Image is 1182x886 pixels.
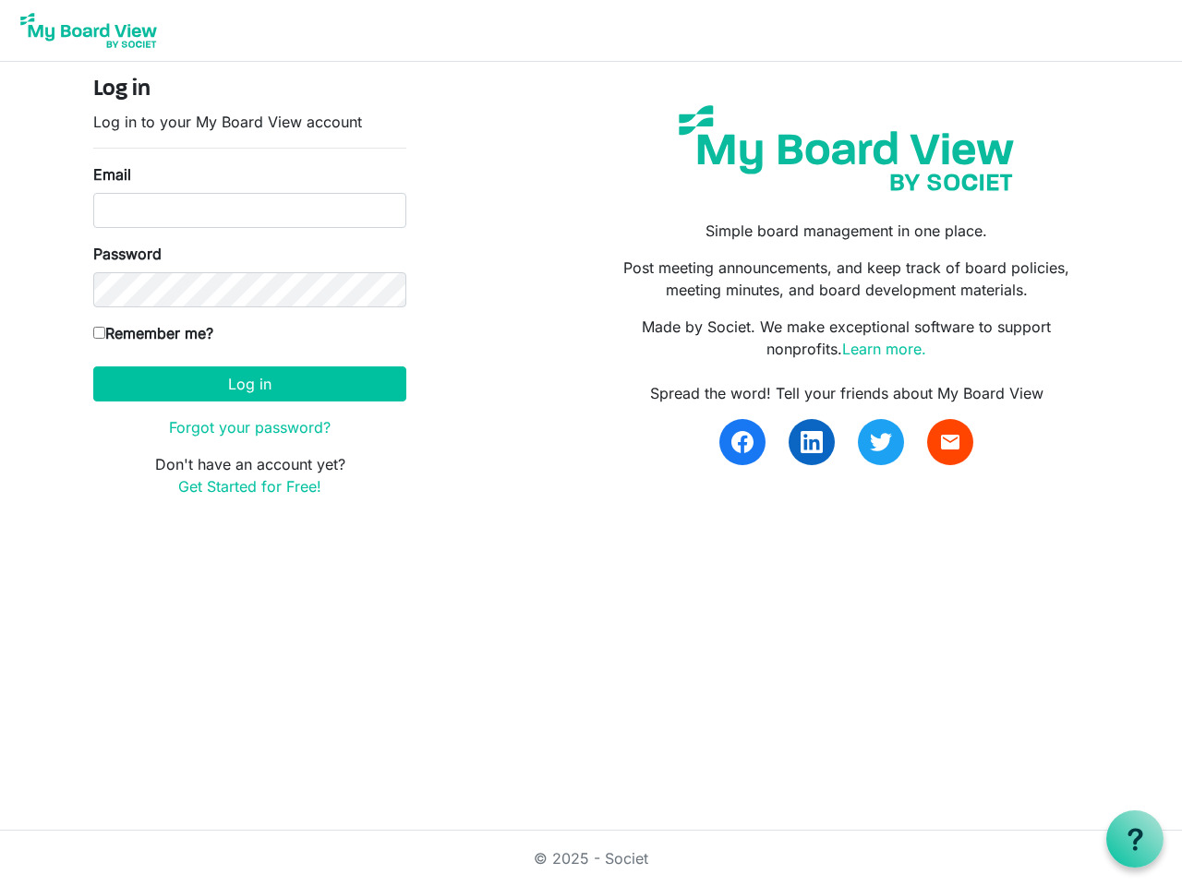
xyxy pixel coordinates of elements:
[927,419,973,465] a: email
[731,431,754,453] img: facebook.svg
[93,327,105,339] input: Remember me?
[605,257,1089,301] p: Post meeting announcements, and keep track of board policies, meeting minutes, and board developm...
[93,366,406,401] button: Log in
[939,431,961,453] span: email
[605,220,1089,242] p: Simple board management in one place.
[605,382,1089,404] div: Spread the word! Tell your friends about My Board View
[93,111,406,133] p: Log in to your My Board View account
[169,418,331,437] a: Forgot your password?
[93,453,406,497] p: Don't have an account yet?
[534,849,648,868] a: © 2025 - Societ
[93,322,213,344] label: Remember me?
[870,431,892,453] img: twitter.svg
[93,243,162,265] label: Password
[15,7,163,54] img: My Board View Logo
[605,316,1089,360] p: Made by Societ. We make exceptional software to support nonprofits.
[801,431,823,453] img: linkedin.svg
[93,77,406,103] h4: Log in
[93,163,131,186] label: Email
[665,91,1028,205] img: my-board-view-societ.svg
[178,477,321,496] a: Get Started for Free!
[842,340,926,358] a: Learn more.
